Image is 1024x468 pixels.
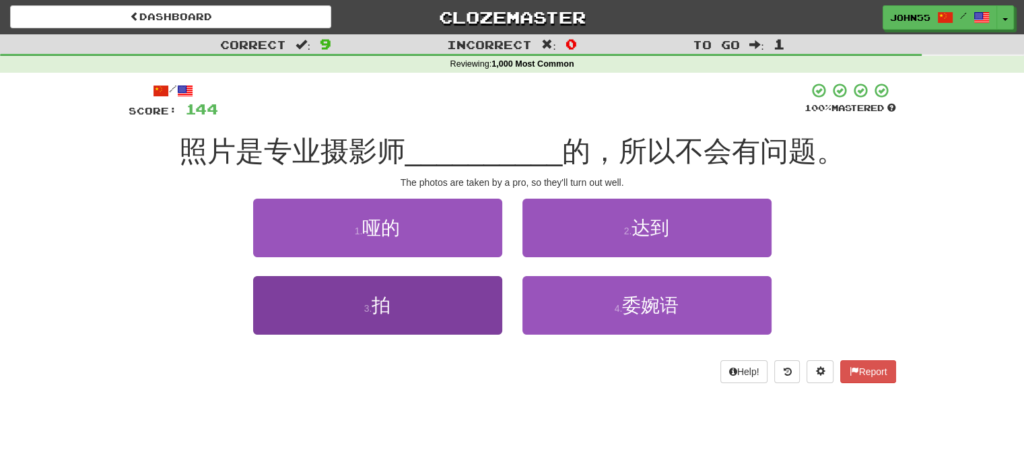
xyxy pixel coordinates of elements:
[320,36,331,52] span: 9
[566,36,577,52] span: 0
[541,39,556,51] span: :
[883,5,997,30] a: john55 /
[622,295,679,316] span: 委婉语
[362,218,400,238] span: 哑的
[372,295,390,316] span: 拍
[693,38,740,51] span: To go
[624,226,632,236] small: 2 .
[960,11,967,20] span: /
[491,59,574,69] strong: 1,000 Most Common
[890,11,930,24] span: john55
[632,218,669,238] span: 达到
[840,360,895,383] button: Report
[10,5,331,28] a: Dashboard
[447,38,532,51] span: Incorrect
[405,135,563,167] span: __________
[720,360,768,383] button: Help!
[562,135,845,167] span: 的，所以不会有问题。
[749,39,764,51] span: :
[522,199,772,257] button: 2.达到
[179,135,405,167] span: 照片是专业摄影师
[129,176,896,189] div: The photos are taken by a pro, so they'll turn out well.
[220,38,286,51] span: Correct
[185,100,218,117] span: 144
[355,226,363,236] small: 1 .
[364,303,372,314] small: 3 .
[774,360,800,383] button: Round history (alt+y)
[522,276,772,335] button: 4.委婉语
[805,102,896,114] div: Mastered
[253,276,502,335] button: 3.拍
[615,303,623,314] small: 4 .
[296,39,310,51] span: :
[351,5,673,29] a: Clozemaster
[805,102,831,113] span: 100 %
[253,199,502,257] button: 1.哑的
[129,82,218,99] div: /
[774,36,785,52] span: 1
[129,105,177,116] span: Score:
